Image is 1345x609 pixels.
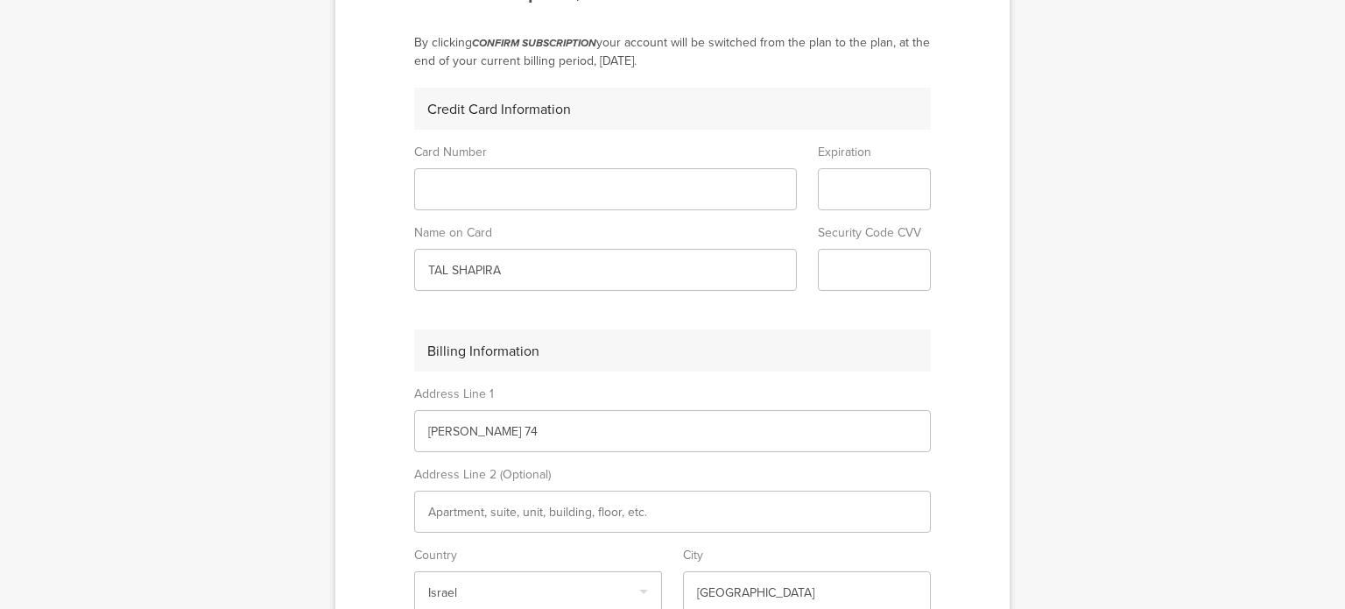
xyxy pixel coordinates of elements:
[832,263,918,278] iframe: Secure CVC input frame
[414,452,931,491] sg-form-field-title: Address Line 2 (Optional)
[414,329,931,372] div: Billing Information
[414,33,930,70] span: By clicking your account will be switched from the plan to the plan, at the end of your current b...
[428,422,917,441] input: Street address, P.O. box, company name, c/o
[832,182,918,197] iframe: Secure expiration date input frame
[428,261,783,280] input: Jane Doe
[428,182,783,197] iframe: Secure card number input frame
[697,584,917,602] input: San Francisco
[428,503,917,521] input: Apartment, suite, unit, building, floor, etc.
[428,584,457,602] span: Israel
[472,35,596,51] span: CONFIRM SUBSCRIPTION
[818,210,932,249] sg-form-field-title: Security Code CVV
[414,372,931,410] sg-form-field-title: Address Line 1
[414,130,797,168] sg-form-field-title: Card Number
[414,533,662,571] sg-form-field-title: Country
[414,88,931,130] div: Credit Card Information
[414,210,797,249] sg-form-field-title: Name on Card
[683,533,931,571] sg-form-field-title: City
[818,130,932,168] sg-form-field-title: Expiration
